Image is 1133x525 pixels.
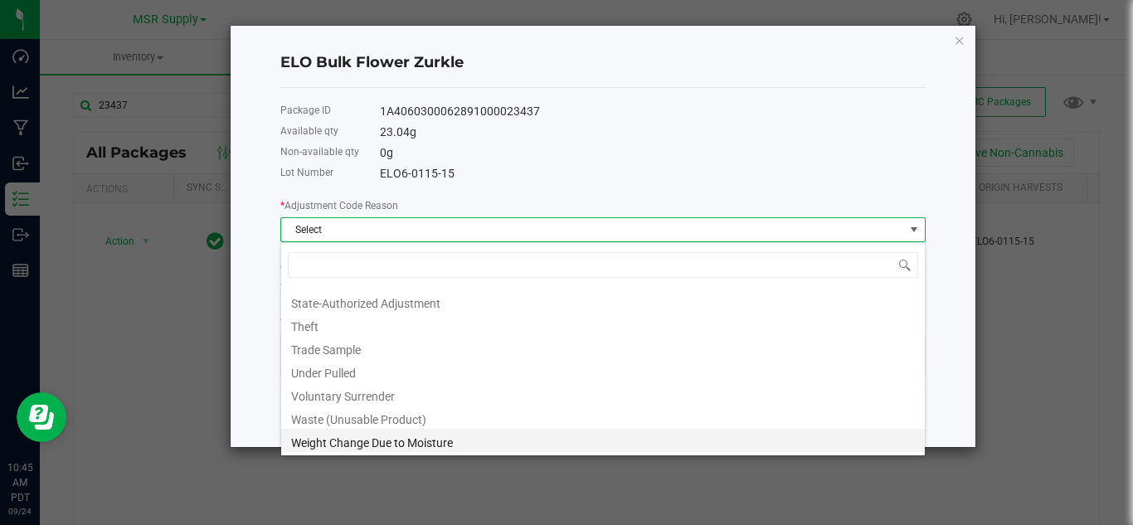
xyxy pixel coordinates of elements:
label: Available qty [280,124,338,139]
label: Lot Number [280,165,333,180]
div: 1A4060300062891000023437 [380,103,926,120]
iframe: Resource center [17,392,66,442]
div: 23.04 [380,124,926,141]
h4: ELO Bulk Flower Zurkle [280,52,926,74]
span: g [410,125,416,139]
label: Package ID [280,103,331,118]
span: Select [281,218,904,241]
span: g [387,146,393,159]
label: Adjustment Code Reason [280,198,398,213]
div: ELO6-0115-15 [380,165,926,182]
div: 0 [380,144,926,162]
label: Non-available qty [280,144,359,159]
